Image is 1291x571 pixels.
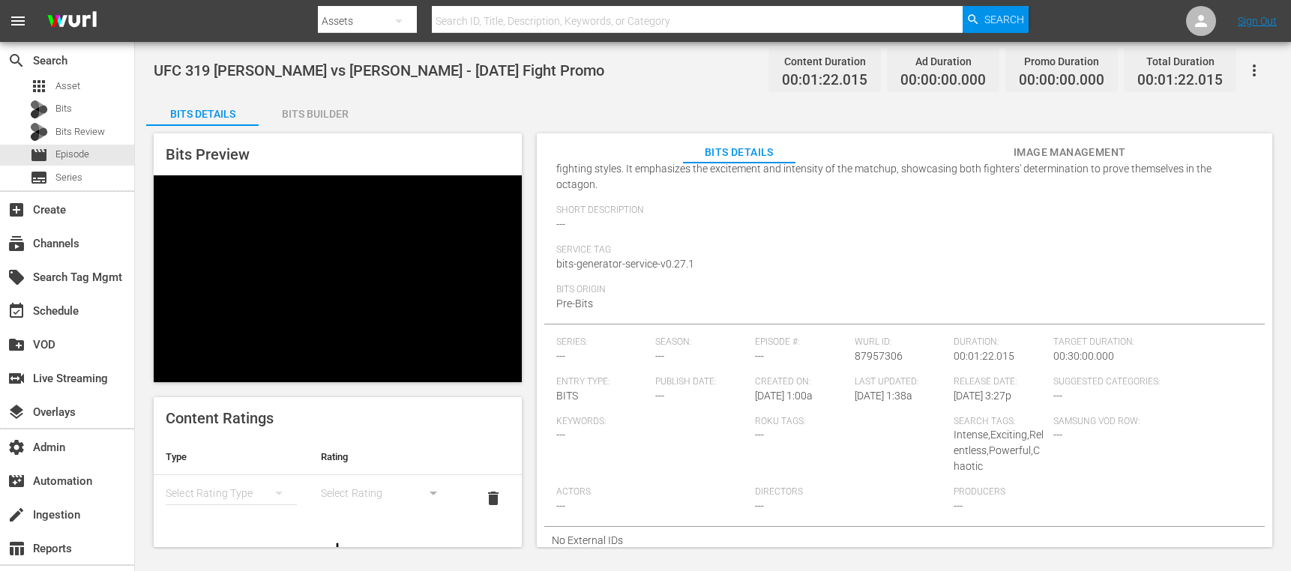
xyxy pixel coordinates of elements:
[556,416,747,428] span: Keywords:
[1137,51,1223,72] div: Total Duration
[556,376,648,388] span: Entry Type:
[492,360,522,382] button: Fullscreen
[7,369,25,387] span: Live Streaming
[309,439,464,475] th: Rating
[954,429,1044,472] span: Intense,Exciting,Relentless,Powerful,Chaotic
[7,52,25,70] span: Search
[372,360,402,382] button: Playback Rate
[900,51,986,72] div: Ad Duration
[954,350,1014,362] span: 00:01:22.015
[30,100,48,118] div: Bits
[1238,15,1277,27] a: Sign Out
[556,205,1245,217] span: Short Description
[7,403,25,421] span: Overlays
[755,416,946,428] span: Roku Tags:
[556,429,565,441] span: ---
[55,147,89,162] span: Episode
[7,336,25,354] span: VOD
[954,416,1046,428] span: Search Tags:
[475,480,511,516] button: delete
[782,72,867,89] span: 00:01:22.015
[221,366,265,375] span: 00:00:36.627
[146,96,259,132] div: Bits Details
[55,79,80,94] span: Asset
[259,96,371,126] button: Bits Builder
[154,175,522,382] div: Video Player
[7,235,25,253] span: Channels
[544,527,1265,554] div: No External IDs
[55,101,72,116] span: Bits
[1053,390,1062,402] span: ---
[655,350,664,362] span: ---
[1053,376,1245,388] span: Suggested Categories:
[259,96,371,132] div: Bits Builder
[855,390,912,402] span: [DATE] 1:38a
[1137,72,1223,89] span: 00:01:22.015
[855,350,903,362] span: 87957306
[36,4,108,39] img: ans4CAIJ8jUAAAAAAAAAAAAAAAAAAAAAAAAgQb4GAAAAAAAAAAAAAAAAAAAAAAAAJMjXAAAAAAAAAAAAAAAAAAAAAAAAgAT5G...
[556,297,593,309] span: Pre-Bits
[1053,429,1062,441] span: ---
[7,268,25,286] span: Search Tag Mgmt
[30,123,48,141] div: Bits Review
[755,486,946,498] span: Directors
[556,336,648,348] span: Series:
[30,169,48,187] span: Series
[655,390,664,402] span: ---
[556,147,1221,190] span: This clip promotes the upcoming UFC 319 fight between [PERSON_NAME] and [PERSON_NAME], highlighti...
[556,486,747,498] span: Actors
[432,360,462,382] button: Jump To Time
[7,302,25,320] span: Schedule
[462,360,492,382] button: Picture-in-Picture
[1019,51,1104,72] div: Promo Duration
[1053,336,1245,348] span: Target Duration:
[655,336,747,348] span: Season:
[954,376,1046,388] span: Release Date:
[655,376,747,388] span: Publish Date:
[154,439,522,522] table: simple table
[166,409,274,427] span: Content Ratings
[7,506,25,524] span: Ingestion
[556,284,1245,296] span: Bits Origin
[556,244,1245,256] span: Service Tag
[755,350,764,362] span: ---
[184,360,214,382] button: Mute
[755,336,847,348] span: Episode #:
[30,146,48,164] span: Episode
[954,390,1011,402] span: [DATE] 3:27p
[683,143,795,162] span: Bits Details
[556,350,565,362] span: ---
[280,366,364,375] div: Progress Bar
[30,77,48,95] span: Asset
[855,376,947,388] span: Last Updated:
[954,486,1145,498] span: Producers
[9,12,27,30] span: menu
[7,201,25,219] span: Create
[1053,416,1146,428] span: Samsung VOD Row:
[954,336,1046,348] span: Duration:
[755,429,764,441] span: ---
[1014,143,1126,162] span: Image Management
[755,376,847,388] span: Created On:
[1053,350,1114,362] span: 00:30:00.000
[154,360,184,382] button: Pause
[146,96,259,126] button: Bits Details
[782,51,867,72] div: Content Duration
[954,500,963,512] span: ---
[755,500,764,512] span: ---
[984,6,1024,33] span: Search
[7,540,25,558] span: Reports
[556,258,694,270] span: bits-generator-service-v0.27.1
[7,472,25,490] span: Automation
[166,145,250,163] span: Bits Preview
[556,390,578,402] span: BITS
[556,500,565,512] span: ---
[55,170,82,185] span: Series
[556,218,565,230] span: ---
[7,438,25,456] span: Admin
[755,390,813,402] span: [DATE] 1:00a
[154,61,604,79] span: UFC 319 [PERSON_NAME] vs [PERSON_NAME] - [DATE] Fight Promo
[55,124,105,139] span: Bits Review
[484,489,502,507] span: delete
[1019,72,1104,89] span: 00:00:00.000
